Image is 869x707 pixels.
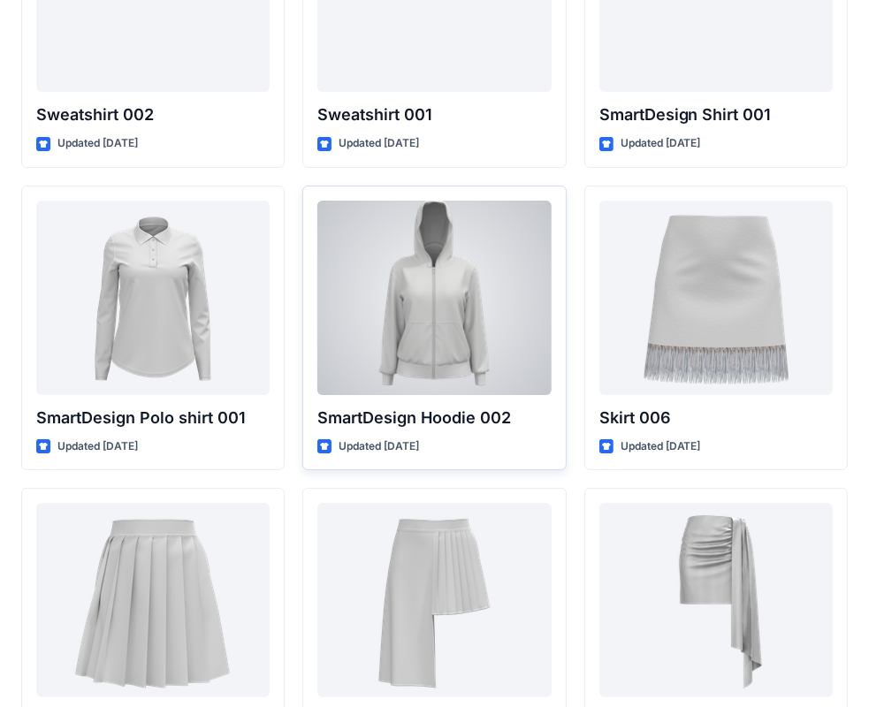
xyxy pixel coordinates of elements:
[317,103,551,127] p: Sweatshirt 001
[36,103,270,127] p: Sweatshirt 002
[599,201,833,395] a: Skirt 006
[599,406,833,430] p: Skirt 006
[317,406,551,430] p: SmartDesign Hoodie 002
[317,503,551,697] a: Skirt 004
[339,437,419,456] p: Updated [DATE]
[57,134,138,153] p: Updated [DATE]
[317,201,551,395] a: SmartDesign Hoodie 002
[57,437,138,456] p: Updated [DATE]
[599,103,833,127] p: SmartDesign Shirt 001
[621,437,701,456] p: Updated [DATE]
[599,503,833,697] a: Skirt 003
[339,134,419,153] p: Updated [DATE]
[36,406,270,430] p: SmartDesign Polo shirt 001
[36,503,270,697] a: Skirt 005
[36,201,270,395] a: SmartDesign Polo shirt 001
[621,134,701,153] p: Updated [DATE]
